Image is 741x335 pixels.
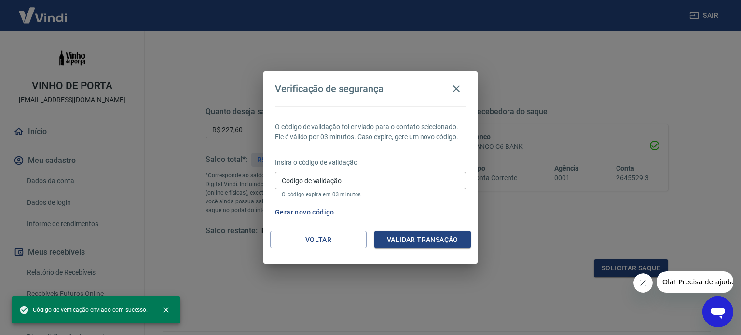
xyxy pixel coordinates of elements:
button: Voltar [270,231,367,249]
span: Código de verificação enviado com sucesso. [19,305,148,315]
button: close [155,299,177,321]
p: Insira o código de validação [275,158,466,168]
iframe: Mensagem da empresa [657,271,733,293]
iframe: Botão para abrir a janela de mensagens [702,296,733,327]
p: O código de validação foi enviado para o contato selecionado. Ele é válido por 03 minutos. Caso e... [275,122,466,142]
iframe: Fechar mensagem [633,273,653,293]
p: O código expira em 03 minutos. [282,191,459,198]
button: Validar transação [374,231,471,249]
span: Olá! Precisa de ajuda? [6,7,81,14]
button: Gerar novo código [271,203,338,221]
h4: Verificação de segurança [275,83,384,94]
